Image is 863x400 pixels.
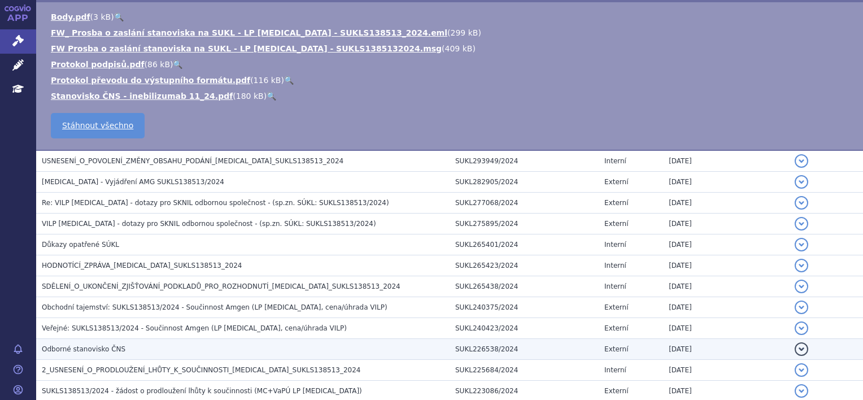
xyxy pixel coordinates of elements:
[51,90,852,102] li: ( )
[795,301,808,314] button: detail
[450,150,599,172] td: SUKL293949/2024
[663,214,789,234] td: [DATE]
[795,238,808,251] button: detail
[450,318,599,339] td: SUKL240423/2024
[51,75,852,86] li: ( )
[42,345,125,353] span: Odborné stanovisko ČNS
[604,178,628,186] span: Externí
[663,297,789,318] td: [DATE]
[51,92,233,101] a: Stanovisko ČNS - inebilizumab 11_24.pdf
[663,193,789,214] td: [DATE]
[93,12,111,21] span: 3 kB
[42,282,400,290] span: SDĚLENÍ_O_UKONČENÍ_ZJIŠŤOVÁNÍ_PODKLADŮ_PRO_ROZHODNUTÍ_UPLIZNA_SUKLS138513_2024
[663,360,789,381] td: [DATE]
[450,297,599,318] td: SUKL240375/2024
[450,172,599,193] td: SUKL282905/2024
[42,199,389,207] span: Re: VILP Uplizna - dotazy pro SKNIL odbornou společnost - (sp.zn. SÚKL: SUKLS138513/2024)
[450,214,599,234] td: SUKL275895/2024
[663,318,789,339] td: [DATE]
[795,363,808,377] button: detail
[42,303,387,311] span: Obchodní tajemství: SUKLS138513/2024 - Součinnost Amgen (LP Uplizna, cena/úhrada VILP)
[795,384,808,398] button: detail
[795,280,808,293] button: detail
[147,60,170,69] span: 86 kB
[114,12,124,21] a: 🔍
[795,259,808,272] button: detail
[604,199,628,207] span: Externí
[51,11,852,23] li: ( )
[795,175,808,189] button: detail
[51,59,852,70] li: ( )
[51,27,852,38] li: ( )
[173,60,182,69] a: 🔍
[795,154,808,168] button: detail
[604,303,628,311] span: Externí
[42,220,376,228] span: VILP Uplizna - dotazy pro SKNIL odbornou společnost - (sp.zn. SÚKL: SUKLS138513/2024)
[663,339,789,360] td: [DATE]
[254,76,281,85] span: 116 kB
[42,157,343,165] span: USNESENÍ_O_POVOLENÍ_ZMĚNY_OBSAHU_PODÁNÍ_UPLIZNA_SUKLS138513_2024
[604,324,628,332] span: Externí
[42,262,242,269] span: HODNOTÍCÍ_ZPRÁVA_UPLIZNA_SUKLS138513_2024
[795,321,808,335] button: detail
[450,234,599,255] td: SUKL265401/2024
[604,220,628,228] span: Externí
[663,172,789,193] td: [DATE]
[604,262,626,269] span: Interní
[604,241,626,249] span: Interní
[42,366,360,374] span: 2_USNESENÍ_O_PRODLOUŽENÍ_LHŮTY_K_SOUČINNOSTI_UPLIZNA_SUKLS138513_2024
[450,360,599,381] td: SUKL225684/2024
[663,234,789,255] td: [DATE]
[604,282,626,290] span: Interní
[284,76,294,85] a: 🔍
[42,241,119,249] span: Důkazy opatřené SÚKL
[42,387,362,395] span: SUKLS138513/2024 - žádost o prodloužení lhůty k součinnosti (MC+VaPÚ LP Uplizna)
[450,276,599,297] td: SUKL265438/2024
[604,366,626,374] span: Interní
[795,217,808,231] button: detail
[51,12,90,21] a: Body.pdf
[450,255,599,276] td: SUKL265423/2024
[604,387,628,395] span: Externí
[450,193,599,214] td: SUKL277068/2024
[51,44,442,53] a: FW Prosba o zaslání stanoviska na SUKL - LP [MEDICAL_DATA] - SUKLS1385132024.msg
[445,44,473,53] span: 409 kB
[450,28,478,37] span: 299 kB
[51,43,852,54] li: ( )
[42,324,347,332] span: Veřejné: SUKLS138513/2024 - Součinnost Amgen (LP Uplizna, cena/úhrada VILP)
[604,345,628,353] span: Externí
[42,178,224,186] span: Uplizna - Vyjádření AMG SUKLS138513/2024
[51,60,145,69] a: Protokol podpisů.pdf
[604,157,626,165] span: Interní
[267,92,276,101] a: 🔍
[51,28,447,37] a: FW_ Prosba o zaslání stanoviska na SUKL - LP [MEDICAL_DATA] - SUKLS138513_2024.eml
[450,339,599,360] td: SUKL226538/2024
[663,150,789,172] td: [DATE]
[663,276,789,297] td: [DATE]
[236,92,264,101] span: 180 kB
[795,342,808,356] button: detail
[51,76,250,85] a: Protokol převodu do výstupního formátu.pdf
[51,113,145,138] a: Stáhnout všechno
[795,196,808,210] button: detail
[663,255,789,276] td: [DATE]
